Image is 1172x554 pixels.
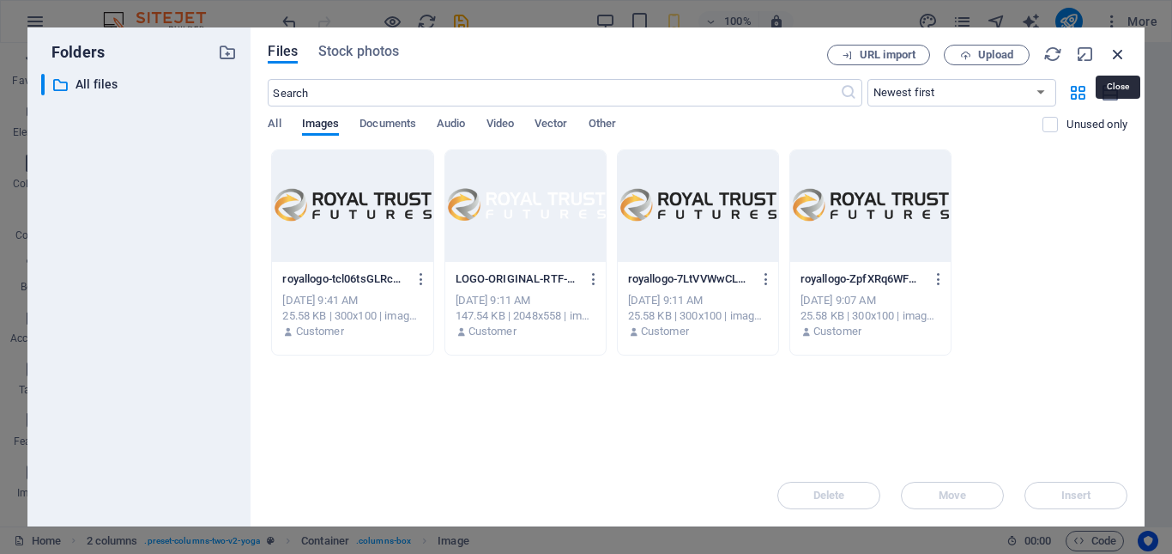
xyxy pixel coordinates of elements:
p: royallogo-7LtVVWwCLUTGCA-ZUbVj7g.png [628,271,752,287]
div: [DATE] 9:11 AM [456,293,595,308]
span: URL import [860,50,915,60]
div: ​ [41,74,45,95]
i: Minimize [1076,45,1095,64]
input: Search [268,79,839,107]
div: 147.54 KB | 2048x558 | image/png [456,308,595,324]
div: 25.58 KB | 300x100 | image/png [628,308,768,324]
span: All [268,113,281,137]
div: 25.58 KB | 300x100 | image/png [282,308,422,324]
span: Upload [978,50,1013,60]
p: royallogo-ZpfXRq6WFQJTzMmDXLt9Qg.png [800,271,925,287]
p: Customer [468,324,517,339]
p: Customer [641,324,689,339]
p: Customer [296,324,344,339]
i: Create new folder [218,43,237,62]
button: Upload [944,45,1030,65]
span: Video [486,113,514,137]
i: Reload [1043,45,1062,64]
span: Documents [359,113,416,137]
p: Displays only files that are not in use on the website. Files added during this session can still... [1066,117,1127,132]
div: 25.58 KB | 300x100 | image/png [800,308,940,324]
span: Vector [535,113,568,137]
div: [DATE] 9:07 AM [800,293,940,308]
button: URL import [827,45,930,65]
p: LOGO-ORIGINAL-RTF-2048x558-fuGqW1lKF4LR0F3u0_JbUw.png [456,271,580,287]
p: royallogo-tcl06tsGLRc8lgA7qkFW6g.png [282,271,407,287]
div: [DATE] 9:11 AM [628,293,768,308]
p: Folders [41,41,105,64]
span: Other [589,113,616,137]
div: [DATE] 9:41 AM [282,293,422,308]
p: Customer [813,324,861,339]
span: Stock photos [318,41,399,62]
span: Audio [437,113,465,137]
p: All files [76,75,206,94]
span: Images [302,113,340,137]
span: Files [268,41,298,62]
